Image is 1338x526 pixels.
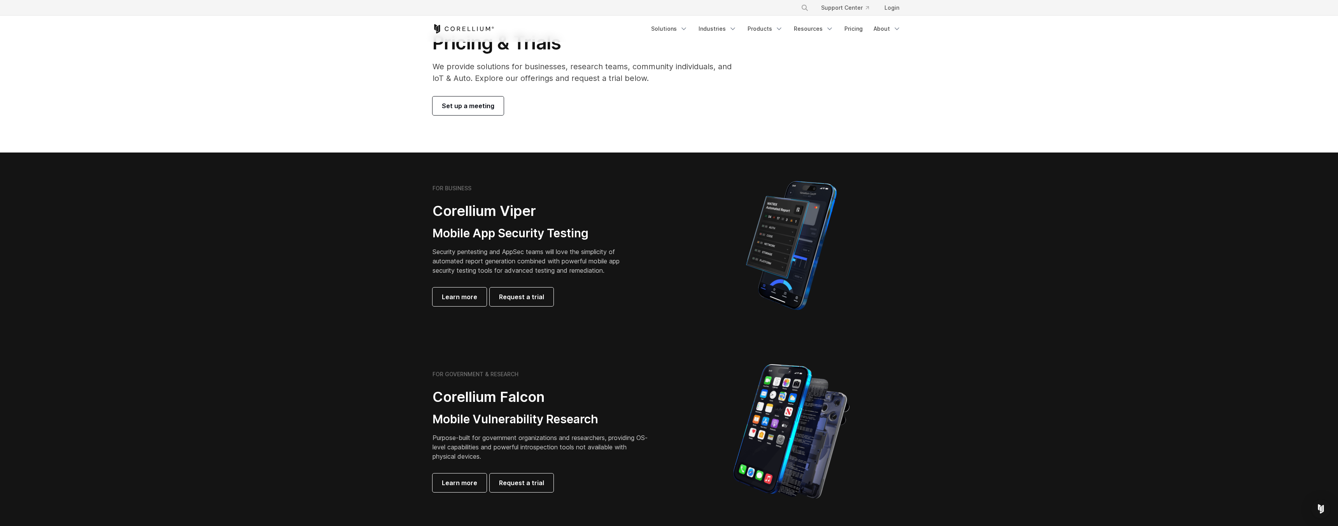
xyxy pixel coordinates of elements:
a: Pricing [840,22,867,36]
h6: FOR BUSINESS [433,185,471,192]
a: Login [878,1,905,15]
a: Solutions [646,22,692,36]
a: About [869,22,905,36]
img: Corellium MATRIX automated report on iPhone showing app vulnerability test results across securit... [733,177,850,314]
span: Request a trial [499,478,544,487]
a: Support Center [815,1,875,15]
a: Request a trial [490,473,553,492]
a: Request a trial [490,288,553,306]
div: Open Intercom Messenger [1312,500,1330,518]
h2: Corellium Falcon [433,388,650,406]
h3: Mobile Vulnerability Research [433,412,650,427]
a: Set up a meeting [433,96,504,115]
h6: FOR GOVERNMENT & RESEARCH [433,371,518,378]
a: Learn more [433,473,487,492]
span: Learn more [442,478,477,487]
h3: Mobile App Security Testing [433,226,632,241]
a: Corellium Home [433,24,494,33]
span: Request a trial [499,292,544,302]
a: Resources [789,22,838,36]
img: iPhone model separated into the mechanics used to build the physical device. [733,363,850,500]
div: Navigation Menu [646,22,905,36]
div: Navigation Menu [792,1,905,15]
p: Purpose-built for government organizations and researchers, providing OS-level capabilities and p... [433,433,650,461]
span: Learn more [442,292,477,302]
button: Search [798,1,812,15]
a: Learn more [433,288,487,306]
a: Industries [694,22,741,36]
h1: Pricing & Trials [433,31,743,54]
a: Products [743,22,788,36]
h2: Corellium Viper [433,202,632,220]
span: Set up a meeting [442,101,494,110]
p: We provide solutions for businesses, research teams, community individuals, and IoT & Auto. Explo... [433,61,743,84]
p: Security pentesting and AppSec teams will love the simplicity of automated report generation comb... [433,247,632,275]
